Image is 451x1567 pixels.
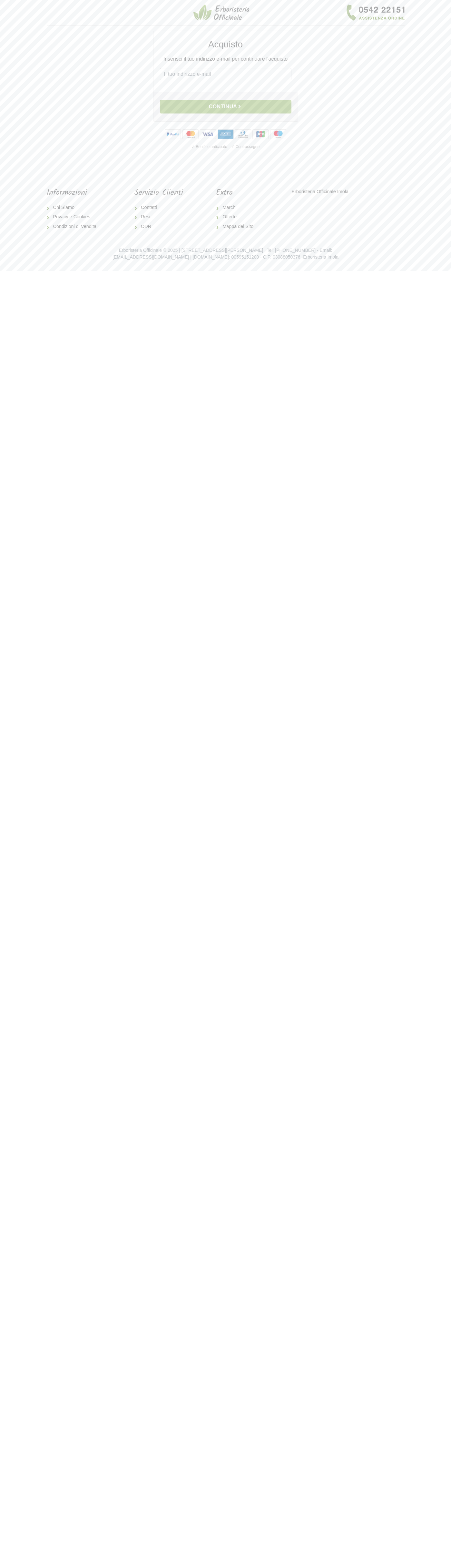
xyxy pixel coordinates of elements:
[190,143,229,151] div: ✓ Bonifico anticipato
[230,143,261,151] div: ✓ Contrassegno
[216,188,259,198] h5: Extra
[160,68,291,80] input: Il tuo indirizzo e-mail
[134,222,183,232] a: ODR
[216,222,259,232] a: Mappa del Sito
[303,254,338,260] a: Erboristeria Imola
[160,39,291,50] h2: Acquisto
[216,203,259,212] a: Marchi
[160,55,291,63] p: Inserisci il tuo indirizzo e-mail per continuare l'acquisto
[291,189,348,194] a: Erboristeria Officinale Imola
[47,203,102,212] a: Chi Siamo
[47,212,102,222] a: Privacy e Cookies
[113,248,338,260] small: Erboristeria Officinale © 2025 | [STREET_ADDRESS][PERSON_NAME] | Tel: [PHONE_NUMBER] - Email: [EM...
[47,222,102,232] a: Condizioni di Vendita
[160,100,291,113] button: Continua
[47,188,102,198] h5: Informazioni
[134,212,183,222] a: Resi
[134,203,183,212] a: Contatti
[216,212,259,222] a: Offerte
[134,188,183,198] h5: Servizio Clienti
[193,4,251,21] img: Erboristeria Officinale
